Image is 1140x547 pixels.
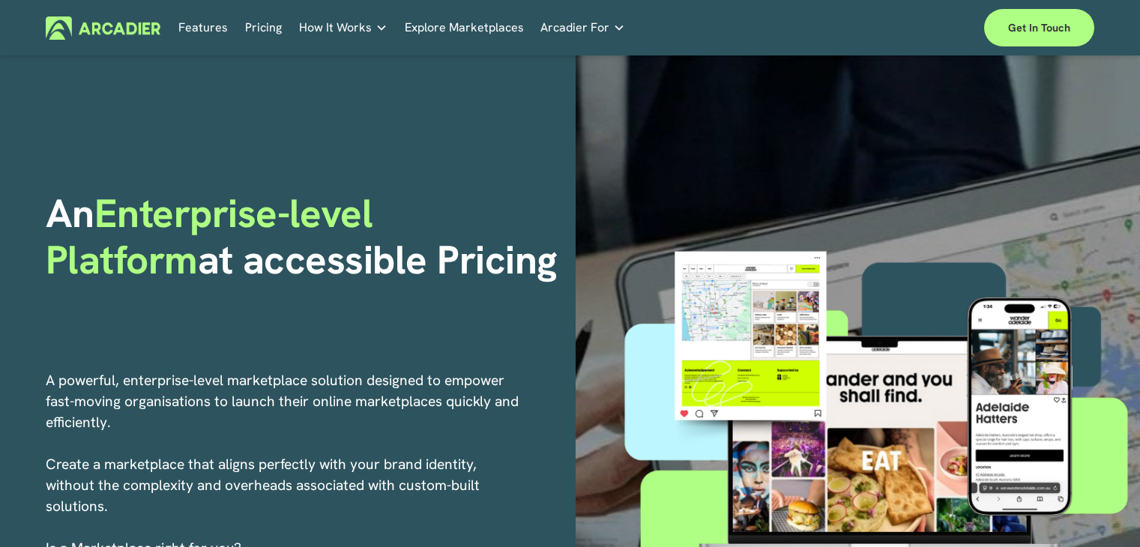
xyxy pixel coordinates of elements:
h1: An at accessible Pricing [46,190,565,284]
a: Get in touch [984,9,1094,46]
span: How It Works [299,17,372,38]
a: Features [178,16,228,40]
iframe: Chat Widget [1065,475,1140,547]
span: Enterprise-level Platform [46,187,383,285]
a: folder dropdown [540,16,625,40]
span: Arcadier For [540,17,609,38]
a: Pricing [245,16,282,40]
a: folder dropdown [299,16,387,40]
a: Explore Marketplaces [405,16,524,40]
img: Arcadier [46,16,160,40]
